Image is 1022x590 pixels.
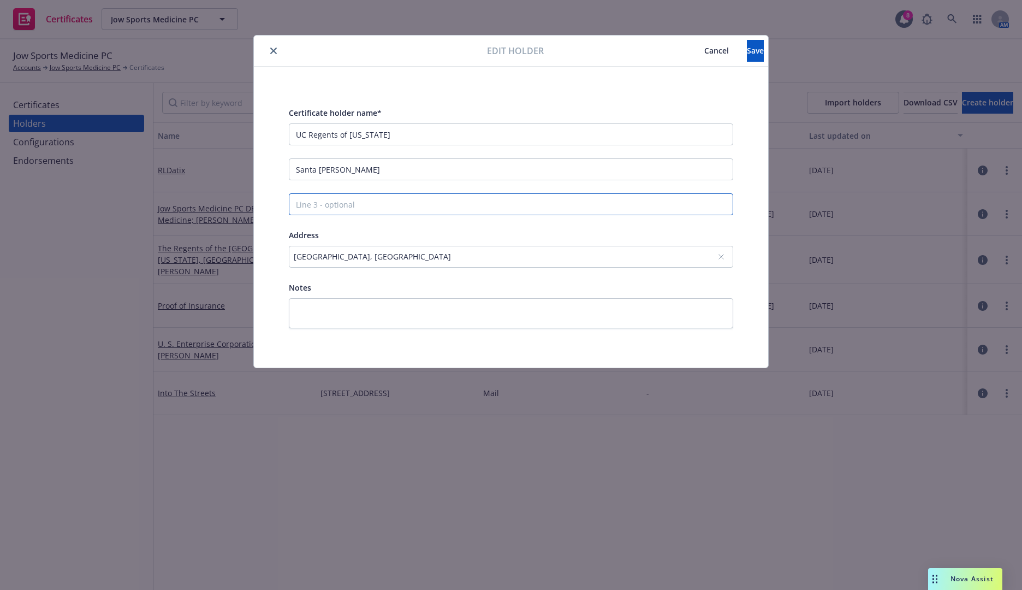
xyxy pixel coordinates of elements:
[289,282,311,293] span: Notes
[289,246,733,268] button: [GEOGRAPHIC_DATA], [GEOGRAPHIC_DATA]
[950,574,994,583] span: Nova Assist
[289,158,733,180] input: Line 2 - optional
[928,568,942,590] div: Drag to move
[294,251,717,262] div: [GEOGRAPHIC_DATA], [GEOGRAPHIC_DATA]
[289,193,733,215] input: Line 3 - optional
[289,230,319,240] span: Address
[289,108,382,118] span: Certificate holder name*
[928,568,1002,590] button: Nova Assist
[289,123,733,145] input: Line 1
